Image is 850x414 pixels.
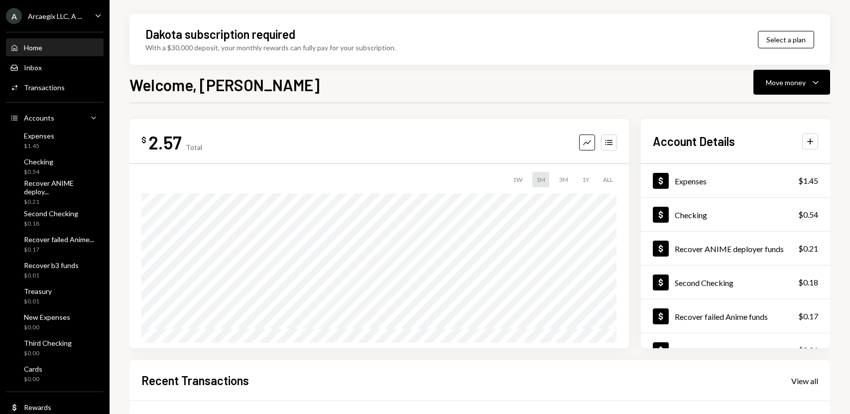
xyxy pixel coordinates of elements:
a: Cards$0.00 [6,362,104,386]
button: Select a plan [758,31,814,48]
div: 2.57 [148,131,182,153]
div: Transactions [24,83,65,92]
div: Recover ANIME deployer funds [675,244,784,254]
div: $0.18 [798,276,818,288]
a: Third Checking$0.00 [6,336,104,360]
a: Checking$0.54 [641,198,830,231]
div: Recover ANIME deploy... [24,179,100,196]
div: A [6,8,22,24]
a: Accounts [6,109,104,127]
div: New Expenses [24,313,70,321]
a: Recover b3 funds$0.01 [6,258,104,282]
a: Recover ANIME deployer funds$0.21 [641,232,830,265]
a: Transactions [6,78,104,96]
div: 3M [555,172,572,187]
div: Expenses [675,176,707,186]
div: $0.54 [798,209,818,221]
div: $0.00 [24,349,72,358]
div: $1.45 [798,175,818,187]
div: $0.21 [24,198,100,206]
a: Recover failed Anime...$0.17 [6,232,104,256]
div: Accounts [24,114,54,122]
div: $0.01 [24,272,79,280]
div: Total [186,143,202,151]
div: $0.01 [798,344,818,356]
div: Recover b3 funds [675,346,734,355]
a: Treasury$0.01 [6,284,104,308]
div: Checking [675,210,707,220]
div: $0.21 [798,243,818,255]
div: 1M [532,172,549,187]
div: Recover failed Anime funds [675,312,768,321]
div: $ [141,135,146,145]
a: Home [6,38,104,56]
div: 1Y [578,172,593,187]
div: Arcaegix LLC, A ... [28,12,82,20]
div: $0.01 [24,297,52,306]
button: Move money [753,70,830,95]
a: Expenses$1.45 [6,129,104,152]
div: $0.54 [24,168,53,176]
div: With a $30,000 deposit, your monthly rewards can fully pay for your subscription. [145,42,396,53]
div: Inbox [24,63,42,72]
div: Home [24,43,42,52]
a: Expenses$1.45 [641,164,830,197]
div: $1.45 [24,142,54,150]
h2: Account Details [653,133,735,149]
h2: Recent Transactions [141,372,249,389]
a: Second Checking$0.18 [641,266,830,299]
a: View all [791,375,818,386]
div: Move money [766,77,806,88]
div: View all [791,376,818,386]
h1: Welcome, [PERSON_NAME] [129,75,320,95]
a: Recover ANIME deploy...$0.21 [6,180,104,204]
div: Recover b3 funds [24,261,79,270]
div: $0.17 [798,310,818,322]
div: $0.17 [24,246,94,254]
div: Dakota subscription required [145,26,295,42]
a: Checking$0.54 [6,154,104,178]
div: Rewards [24,403,51,412]
div: Second Checking [24,209,78,218]
div: $0.18 [24,220,78,228]
div: Treasury [24,287,52,295]
a: Inbox [6,58,104,76]
a: Second Checking$0.18 [6,206,104,230]
div: Expenses [24,132,54,140]
a: Recover failed Anime funds$0.17 [641,299,830,333]
a: New Expenses$0.00 [6,310,104,334]
div: Cards [24,365,42,373]
div: 1W [509,172,526,187]
div: Recover failed Anime... [24,235,94,244]
div: Third Checking [24,339,72,347]
div: Checking [24,157,53,166]
a: Recover b3 funds$0.01 [641,333,830,367]
div: $0.00 [24,323,70,332]
div: ALL [599,172,617,187]
div: Second Checking [675,278,733,287]
div: $0.00 [24,375,42,384]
